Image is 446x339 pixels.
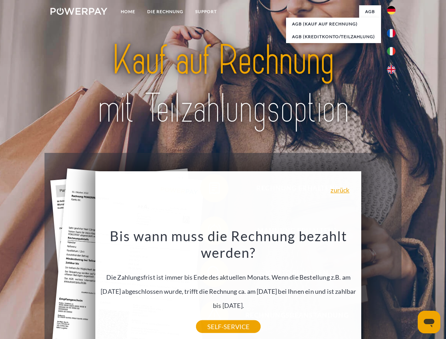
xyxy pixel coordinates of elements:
[115,5,141,18] a: Home
[189,5,223,18] a: SUPPORT
[67,34,379,135] img: title-powerpay_de.svg
[196,320,261,333] a: SELF-SERVICE
[100,227,357,261] h3: Bis wann muss die Rechnung bezahlt werden?
[331,187,349,193] a: zurück
[286,18,381,30] a: AGB (Kauf auf Rechnung)
[387,29,396,37] img: fr
[387,6,396,14] img: de
[286,30,381,43] a: AGB (Kreditkonto/Teilzahlung)
[100,227,357,327] div: Die Zahlungsfrist ist immer bis Ende des aktuellen Monats. Wenn die Bestellung z.B. am [DATE] abg...
[359,5,381,18] a: agb
[387,47,396,55] img: it
[418,311,440,333] iframe: Schaltfläche zum Öffnen des Messaging-Fensters
[141,5,189,18] a: DIE RECHNUNG
[387,65,396,74] img: en
[50,8,107,15] img: logo-powerpay-white.svg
